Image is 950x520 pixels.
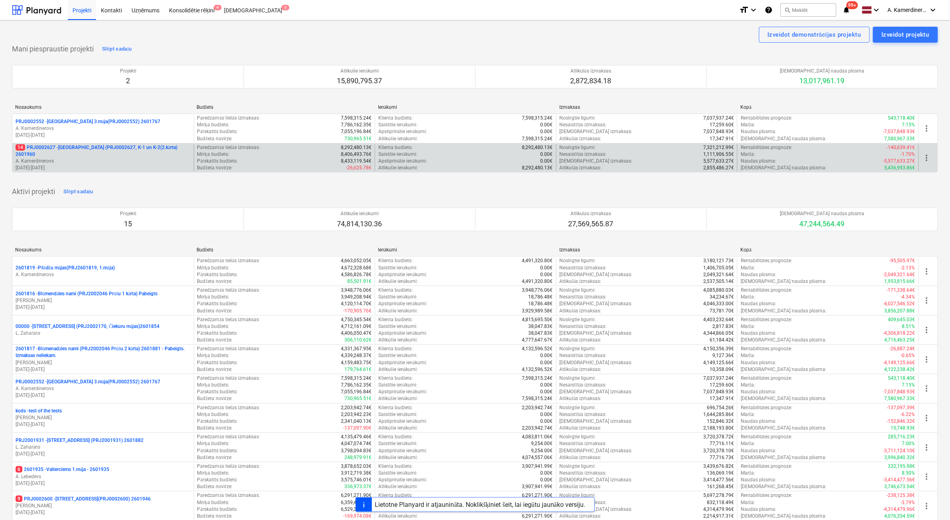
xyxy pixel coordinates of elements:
p: 2601935 - Valterciems 1.māja - 2601935 [16,466,109,473]
p: 4,672,328.68€ [341,265,372,271]
p: A. Kamerdinerovs [16,158,191,165]
p: Apstiprinātie ienākumi : [378,158,427,165]
span: 99+ [847,1,858,9]
span: search [784,7,791,13]
p: [DEMOGRAPHIC_DATA] naudas plūsma : [741,366,826,373]
p: Nesaistītās izmaksas : [560,323,607,330]
div: Izmaksas [559,247,734,253]
p: 2 [120,76,136,86]
p: Apstiprinātie ienākumi : [378,300,427,307]
p: [DEMOGRAPHIC_DATA] izmaksas : [560,158,633,165]
p: Atlikušās izmaksas : [560,308,602,314]
p: -26,625.78€ [346,165,372,171]
p: 7,321,212.99€ [703,144,734,151]
p: Atlikušās izmaksas : [560,135,602,142]
p: 0.00€ [541,265,553,271]
p: Mērķa budžets : [197,265,230,271]
p: Nesaistītās izmaksas : [560,352,607,359]
p: 4,491,320.80€ [522,257,553,264]
p: Atlikušās izmaksas [570,68,612,75]
p: Projekti [120,68,136,75]
p: 4,491,320.80€ [522,278,553,285]
p: 1,111,906.55€ [703,151,734,158]
span: 6 [16,466,22,473]
p: Klienta budžets : [378,115,413,122]
div: Izmaksas [559,104,734,110]
p: 4,120,114.70€ [341,300,372,307]
p: A. Kamerdinerovs [16,271,191,278]
p: Rentabilitātes prognoze : [741,287,792,294]
p: 15,890,795.37 [337,76,382,86]
p: 15 [120,219,136,229]
p: [DEMOGRAPHIC_DATA] naudas plūsma : [741,278,826,285]
span: more_vert [922,296,932,305]
p: Atlikušie ienākumi : [378,337,418,343]
p: [DATE] - [DATE] [16,421,191,428]
p: 17,259.60€ [710,122,734,128]
p: 7,037,848.93€ [703,128,734,135]
div: PRJ0002552 -[GEOGRAPHIC_DATA] 3.māja(PRJ0002552) 2601767A. Kamerdinerovs[DATE]-[DATE] [16,118,191,139]
p: PRJ0002552 - [GEOGRAPHIC_DATA] 3.māja(PRJ0002552) 2601767 [16,118,160,125]
p: 3,929,989.58€ [522,308,553,314]
p: 3,948,776.06€ [341,287,372,294]
p: 0.00€ [541,128,553,135]
span: more_vert [922,413,932,423]
div: Ienākumi [378,247,553,253]
div: 2601819 -Pīlādžu mājas(PRJ2601819, 1.māja)A. Kamerdinerovs [16,265,191,278]
p: Saistītie ienākumi : [378,265,417,271]
span: 14 [16,144,25,151]
p: Marža : [741,122,755,128]
p: 0.00€ [541,271,553,278]
p: 18,786.48€ [529,294,553,300]
p: 10,358.09€ [710,366,734,373]
p: -4,027,546.52€ [883,300,915,307]
p: Atlikušie ienākumi [337,68,382,75]
p: [DEMOGRAPHIC_DATA] naudas plūsma : [741,308,826,314]
p: Atlikušās izmaksas : [560,278,602,285]
div: 62601935 -Valterciems 1.māja - 2601935A. Lebedevs[DATE]-[DATE] [16,466,191,487]
p: A. Kamerdinerovs [16,385,191,392]
p: Paredzamās tiešās izmaksas : [197,316,260,323]
p: Atlikušie ienākumi : [378,308,418,314]
span: more_vert [922,384,932,393]
p: [DEMOGRAPHIC_DATA] naudas plūsma [780,210,864,217]
p: Apstiprinātie ienākumi : [378,330,427,337]
p: 00000 - [STREET_ADDRESS] (PRJ2002170, Čiekuru mājas)2601854 [16,323,159,330]
p: 5,577,633.27€ [703,158,734,165]
button: Slēpt sadaļu [61,185,95,198]
p: [DEMOGRAPHIC_DATA] naudas plūsma : [741,337,826,343]
p: 4,712,161.09€ [341,323,372,330]
p: 4,132,596.52€ [522,366,553,373]
p: Mērķa budžets : [197,122,230,128]
p: -7,037,848.93€ [883,128,915,135]
p: 9,127.36€ [712,352,734,359]
p: 5,436,993.86€ [885,165,915,171]
p: 2,817.83€ [712,323,734,330]
p: 2,049,321.64€ [703,271,734,278]
p: Nesaistītās izmaksas : [560,122,607,128]
p: Pārskatīts budžets : [197,359,238,366]
p: 7,598,315.24€ [522,135,553,142]
p: [PERSON_NAME] [16,297,191,304]
p: 543,118.40€ [888,115,915,122]
p: 3,180,121.73€ [703,257,734,264]
div: kods -test of the tests[PERSON_NAME][DATE]-[DATE] [16,408,191,428]
button: Meklēt [781,3,836,17]
p: Atlikušie ienākumi : [378,366,418,373]
p: -170,905.76€ [343,308,372,314]
p: 4,815,695.50€ [522,316,553,323]
p: Marža : [741,352,755,359]
p: 2,872,834.18 [570,76,612,86]
div: Slēpt sadaļu [102,45,132,54]
span: more_vert [922,267,932,276]
p: 7,580,967.33€ [885,135,915,142]
p: 0.00€ [541,359,553,366]
span: more_vert [922,472,932,481]
p: 4,046,333.00€ [703,300,734,307]
p: Rentabilitātes prognoze : [741,345,792,352]
div: Izveidot demonstrācijas projektu [768,29,861,40]
p: 74,814,130.36 [337,219,382,229]
p: Rentabilitātes prognoze : [741,115,792,122]
p: -171,338.64€ [887,287,915,294]
p: 3,948,776.06€ [522,287,553,294]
